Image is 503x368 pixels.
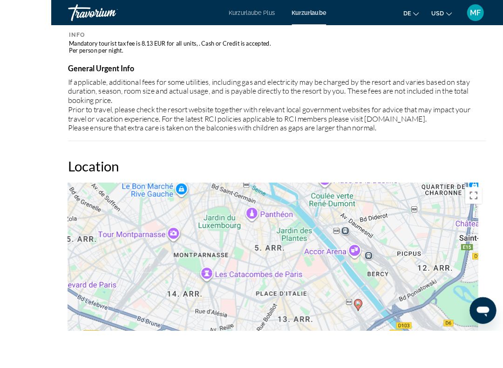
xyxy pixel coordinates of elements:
iframe: Schaltfläche zum Öffnen des Messaging-Fensters [466,331,496,361]
h2: Location [19,176,484,194]
button: Benutzermenü [460,4,484,24]
a: Kurzurlaube [268,10,306,18]
button: Vollbildansicht ein/aus [461,208,480,227]
td: Mandatory tourist tax fee is 8.13 EUR for all units, . Cash or Credit is accepted. Per person per... [20,44,483,61]
a: Kurzurlaube Plus [197,10,249,18]
h4: General Urgent Info [19,71,484,81]
a: Travorium [19,2,112,26]
font: de [392,11,401,19]
th: Info [20,34,483,43]
font: MF [466,9,478,19]
button: Währung ändern [423,8,446,21]
font: USD [423,11,437,19]
button: Sprache ändern [392,8,409,21]
div: If applicable, additional fees for some utilities, including gas and electricity may be charged b... [19,86,484,147]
